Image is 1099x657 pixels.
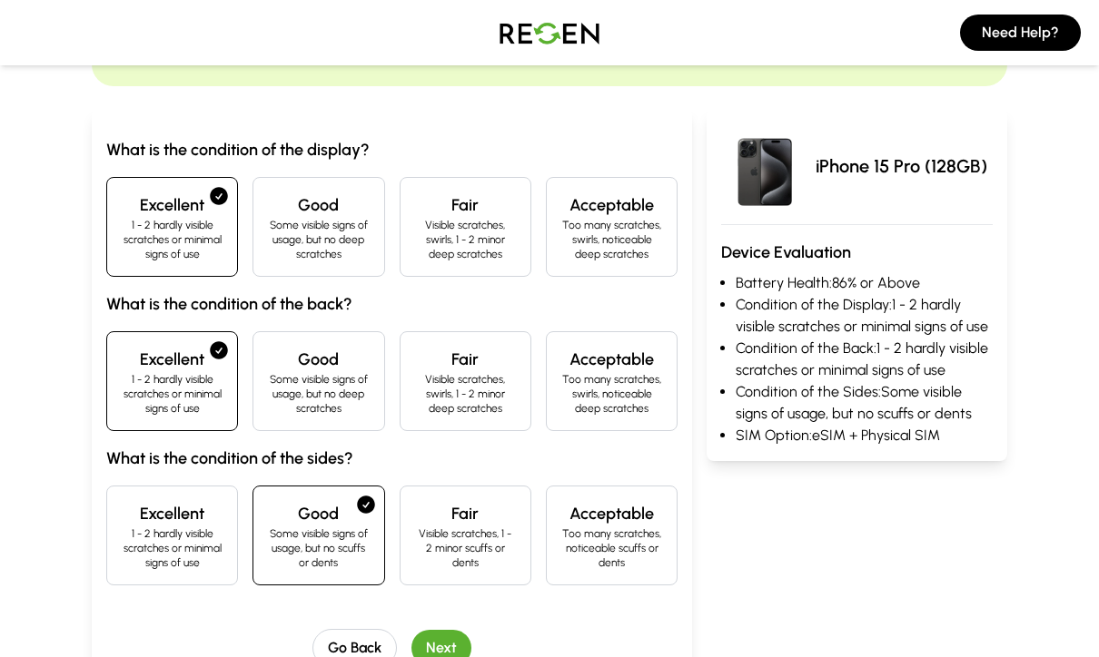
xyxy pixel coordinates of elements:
[122,218,223,261] p: 1 - 2 hardly visible scratches or minimal signs of use
[122,372,223,416] p: 1 - 2 hardly visible scratches or minimal signs of use
[736,381,993,425] li: Condition of the Sides: Some visible signs of usage, but no scuffs or dents
[415,372,516,416] p: Visible scratches, swirls, 1 - 2 minor deep scratches
[736,294,993,338] li: Condition of the Display: 1 - 2 hardly visible scratches or minimal signs of use
[736,425,993,446] li: SIM Option: eSIM + Physical SIM
[268,192,369,218] h4: Good
[960,15,1081,51] button: Need Help?
[816,153,987,179] p: iPhone 15 Pro (128GB)
[736,338,993,381] li: Condition of the Back: 1 - 2 hardly visible scratches or minimal signs of use
[415,192,516,218] h4: Fair
[561,347,662,372] h4: Acceptable
[122,526,223,570] p: 1 - 2 hardly visible scratches or minimal signs of use
[415,501,516,526] h4: Fair
[106,446,678,471] h3: What is the condition of the sides?
[268,347,369,372] h4: Good
[415,218,516,261] p: Visible scratches, swirls, 1 - 2 minor deep scratches
[268,501,369,526] h4: Good
[561,501,662,526] h4: Acceptable
[106,291,678,317] h3: What is the condition of the back?
[721,123,808,210] img: iPhone 15 Pro
[122,347,223,372] h4: Excellent
[122,501,223,526] h4: Excellent
[721,240,993,265] h3: Device Evaluation
[268,218,369,261] p: Some visible signs of usage, but no deep scratches
[561,192,662,218] h4: Acceptable
[561,526,662,570] p: Too many scratches, noticeable scuffs or dents
[106,137,678,162] h3: What is the condition of the display?
[415,347,516,372] h4: Fair
[122,192,223,218] h4: Excellent
[561,218,662,261] p: Too many scratches, swirls, noticeable deep scratches
[561,372,662,416] p: Too many scratches, swirls, noticeable deep scratches
[736,272,993,294] li: Battery Health: 86% or Above
[486,7,613,58] img: Logo
[415,526,516,570] p: Visible scratches, 1 - 2 minor scuffs or dents
[268,372,369,416] p: Some visible signs of usage, but no deep scratches
[268,526,369,570] p: Some visible signs of usage, but no scuffs or dents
